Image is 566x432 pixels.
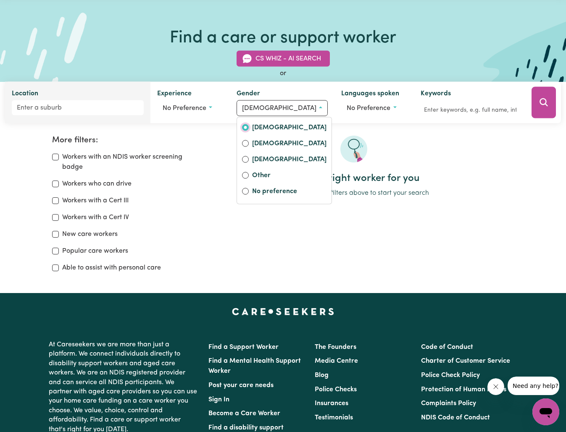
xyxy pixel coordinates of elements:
a: Blog [315,372,329,379]
label: Other [252,170,326,182]
a: Insurances [315,400,348,407]
p: Use one or more filters above to start your search [194,188,514,198]
label: Workers with a Cert IV [62,212,129,223]
a: Code of Conduct [421,344,473,351]
button: CS Whiz - AI Search [237,51,330,67]
a: Post your care needs [208,382,274,389]
iframe: Close message [487,378,504,395]
iframe: Button to launch messaging window [532,398,559,425]
a: NDIS Code of Conduct [421,414,490,421]
label: Experience [157,89,192,100]
a: Media Centre [315,358,358,364]
a: Sign In [208,396,229,403]
label: Able to assist with personal care [62,263,161,273]
button: Worker experience options [157,100,223,116]
span: [DEMOGRAPHIC_DATA] [242,105,316,112]
a: Protection of Human Rights [421,386,506,393]
label: [DEMOGRAPHIC_DATA] [252,123,326,134]
iframe: Message from company [508,377,559,395]
label: [DEMOGRAPHIC_DATA] [252,139,326,150]
h1: Find a care or support worker [170,28,396,48]
label: Workers with a Cert III [62,196,129,206]
span: No preference [163,105,206,112]
a: Complaints Policy [421,400,476,407]
a: Testimonials [315,414,353,421]
a: Charter of Customer Service [421,358,510,364]
input: Enter a suburb [12,100,144,115]
h2: More filters: [52,136,184,145]
label: Location [12,89,38,100]
label: [DEMOGRAPHIC_DATA] [252,154,326,166]
label: No preference [252,186,326,198]
a: Police Check Policy [421,372,480,379]
label: New care workers [62,229,118,239]
a: Find a Support Worker [208,344,279,351]
div: Worker gender preference [237,117,332,204]
label: Popular care workers [62,246,128,256]
label: Keywords [421,89,451,100]
a: The Founders [315,344,356,351]
label: Workers with an NDIS worker screening badge [62,152,184,172]
a: Police Checks [315,386,357,393]
button: Worker gender preference [237,100,328,116]
button: Search [532,87,556,118]
button: Worker language preferences [341,100,407,116]
div: or [5,68,561,79]
input: Enter keywords, e.g. full name, interests [421,104,520,117]
h2: Find the right worker for you [194,173,514,185]
span: No preference [347,105,390,112]
a: Become a Care Worker [208,410,280,417]
label: Gender [237,89,260,100]
label: Languages spoken [341,89,399,100]
a: Careseekers home page [232,308,334,315]
a: Find a Mental Health Support Worker [208,358,301,374]
label: Workers who can drive [62,179,132,189]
